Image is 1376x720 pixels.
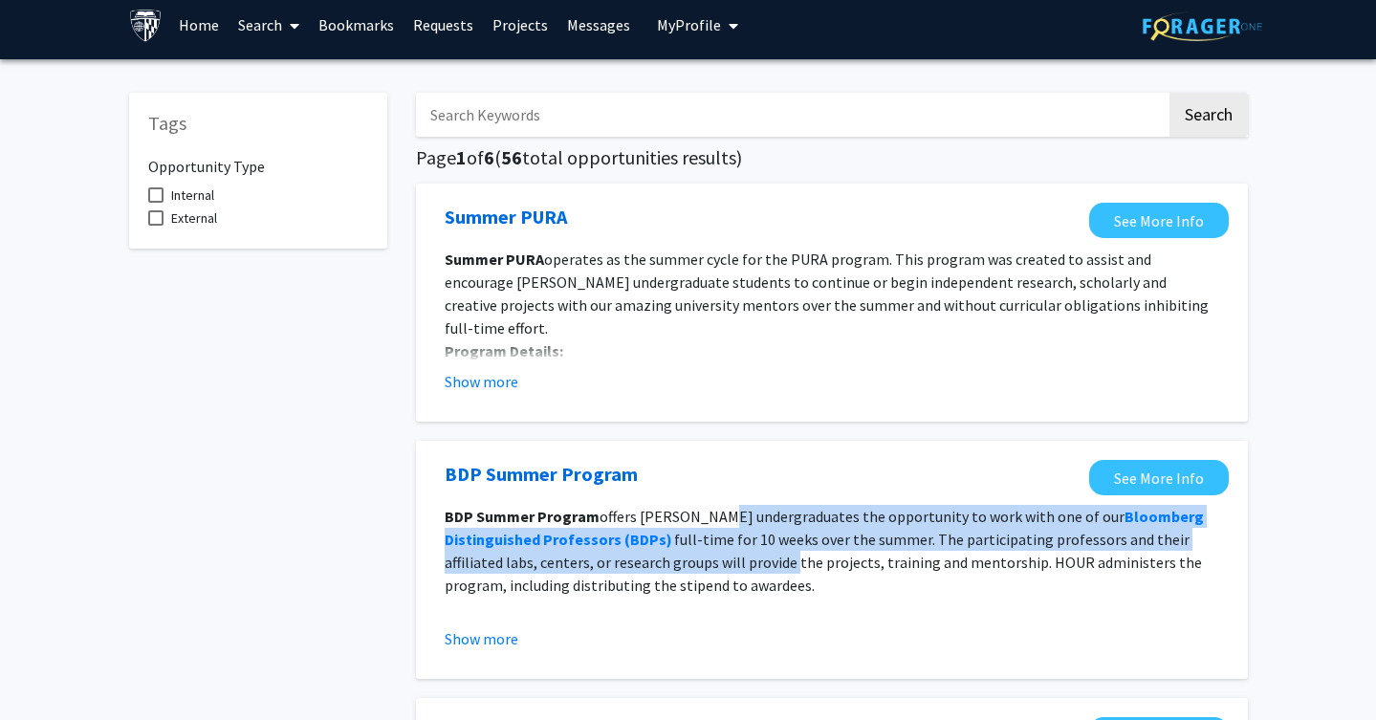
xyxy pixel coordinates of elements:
[445,505,1219,597] p: offers [PERSON_NAME] undergraduates the opportunity to work with one of our full-time for 10 week...
[445,460,638,489] a: Opens in a new tab
[1089,460,1229,495] a: Opens in a new tab
[1089,203,1229,238] a: Opens in a new tab
[501,145,522,169] span: 56
[129,9,163,42] img: Johns Hopkins University Logo
[445,250,544,269] strong: Summer PURA
[445,341,563,360] strong: Program Details:
[416,146,1248,169] h5: Page of ( total opportunities results)
[657,15,721,34] span: My Profile
[171,184,214,207] span: Internal
[445,250,1209,338] span: operates as the summer cycle for the PURA program. This program was created to assist and encoura...
[445,627,518,650] button: Show more
[445,203,567,231] a: Opens in a new tab
[445,507,600,526] strong: BDP Summer Program
[416,93,1167,137] input: Search Keywords
[171,207,217,229] span: External
[1143,11,1262,41] img: ForagerOne Logo
[148,142,368,176] h6: Opportunity Type
[445,370,518,393] button: Show more
[456,145,467,169] span: 1
[148,112,368,135] h5: Tags
[14,634,81,706] iframe: Chat
[484,145,494,169] span: 6
[1169,93,1248,137] button: Search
